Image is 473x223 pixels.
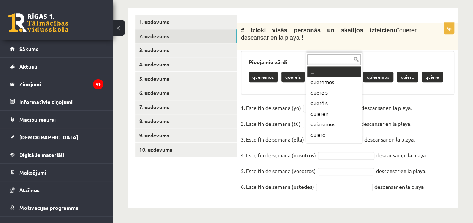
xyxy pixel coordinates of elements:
[307,140,361,151] div: quiere
[307,98,361,108] div: queréis
[307,108,361,119] div: quieren
[307,77,361,87] div: queremos
[307,119,361,130] div: quieremos
[307,66,361,77] div: ...
[307,130,361,140] div: quiero
[307,87,361,98] div: quereis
